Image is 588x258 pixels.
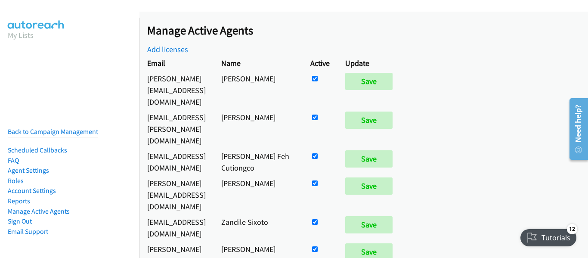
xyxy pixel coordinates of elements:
[8,177,24,185] a: Roles
[8,217,32,225] a: Sign Out
[147,23,588,38] h2: Manage Active Agents
[303,55,337,71] th: Active
[8,127,98,136] a: Back to Campaign Management
[214,55,303,71] th: Name
[563,95,588,163] iframe: Resource Center
[515,221,582,252] iframe: Checklist
[147,44,188,54] a: Add licenses
[345,73,393,90] input: Save
[337,55,404,71] th: Update
[214,71,303,109] td: [PERSON_NAME]
[139,55,214,71] th: Email
[139,71,214,109] td: [PERSON_NAME][EMAIL_ADDRESS][DOMAIN_NAME]
[8,146,67,154] a: Scheduled Callbacks
[8,156,19,165] a: FAQ
[345,150,393,168] input: Save
[8,227,48,236] a: Email Support
[345,216,393,233] input: Save
[345,177,393,195] input: Save
[139,175,214,214] td: [PERSON_NAME][EMAIL_ADDRESS][DOMAIN_NAME]
[8,166,49,174] a: Agent Settings
[214,109,303,148] td: [PERSON_NAME]
[8,197,30,205] a: Reports
[345,112,393,129] input: Save
[139,214,214,241] td: [EMAIL_ADDRESS][DOMAIN_NAME]
[139,148,214,175] td: [EMAIL_ADDRESS][DOMAIN_NAME]
[139,109,214,148] td: [EMAIL_ADDRESS][PERSON_NAME][DOMAIN_NAME]
[8,207,70,215] a: Manage Active Agents
[214,148,303,175] td: [PERSON_NAME] Feh Cutiongco
[8,30,34,40] a: My Lists
[214,175,303,214] td: [PERSON_NAME]
[8,187,56,195] a: Account Settings
[214,214,303,241] td: Zandile Sixoto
